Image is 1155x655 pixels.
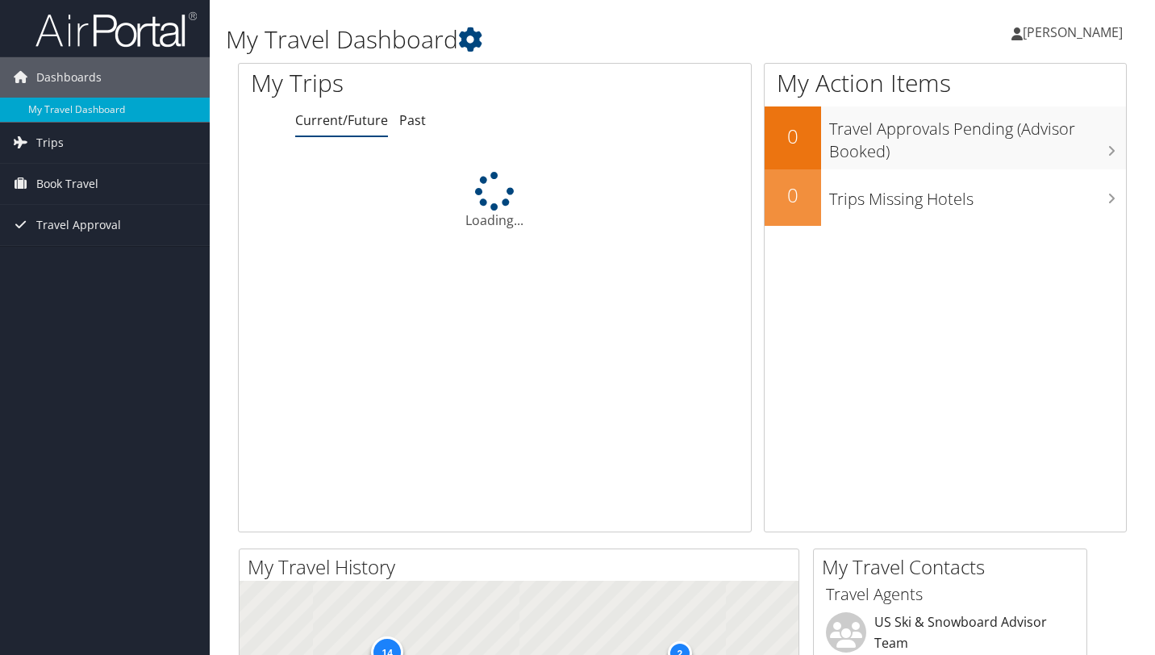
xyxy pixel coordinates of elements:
[239,172,751,230] div: Loading...
[1023,23,1123,41] span: [PERSON_NAME]
[248,553,798,581] h2: My Travel History
[1011,8,1139,56] a: [PERSON_NAME]
[295,111,388,129] a: Current/Future
[36,57,102,98] span: Dashboards
[822,553,1086,581] h2: My Travel Contacts
[765,106,1126,169] a: 0Travel Approvals Pending (Advisor Booked)
[765,123,821,150] h2: 0
[226,23,835,56] h1: My Travel Dashboard
[765,181,821,209] h2: 0
[765,66,1126,100] h1: My Action Items
[829,180,1126,211] h3: Trips Missing Hotels
[36,205,121,245] span: Travel Approval
[399,111,426,129] a: Past
[36,123,64,163] span: Trips
[826,583,1074,606] h3: Travel Agents
[829,110,1126,163] h3: Travel Approvals Pending (Advisor Booked)
[765,169,1126,226] a: 0Trips Missing Hotels
[36,164,98,204] span: Book Travel
[35,10,197,48] img: airportal-logo.png
[251,66,525,100] h1: My Trips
